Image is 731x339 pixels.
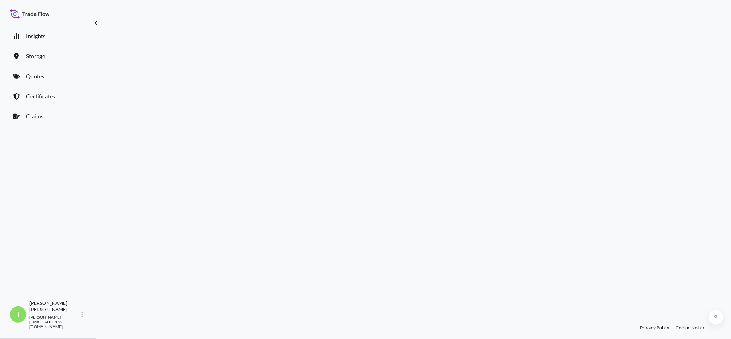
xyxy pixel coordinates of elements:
[7,108,90,125] a: Claims
[26,32,45,40] p: Insights
[29,300,80,313] p: [PERSON_NAME] [PERSON_NAME]
[26,92,55,100] p: Certificates
[640,325,669,331] a: Privacy Policy
[7,88,90,104] a: Certificates
[7,28,90,44] a: Insights
[7,68,90,84] a: Quotes
[7,48,90,64] a: Storage
[16,310,20,319] span: J
[26,52,45,60] p: Storage
[26,72,44,80] p: Quotes
[676,325,705,331] a: Cookie Notice
[26,112,43,120] p: Claims
[29,314,80,329] p: [PERSON_NAME][EMAIL_ADDRESS][DOMAIN_NAME]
